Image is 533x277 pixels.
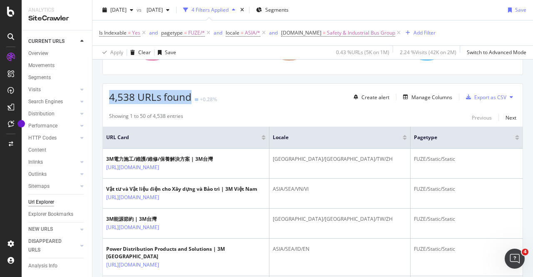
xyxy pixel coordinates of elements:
div: SiteCrawler [28,14,85,23]
img: Equal [195,98,198,101]
button: Add Filter [402,28,436,38]
div: 3M能源節約 | 3M台灣 [106,215,195,223]
button: [DATE] [143,3,173,17]
span: locale [226,29,239,36]
div: Vật tư và Vật liệu điện cho Xây dựng và Bảo trì | 3M Việt Nam [106,185,257,193]
span: 4,538 URLs found [109,90,192,104]
div: [GEOGRAPHIC_DATA]/[GEOGRAPHIC_DATA]/TW/ZH [273,215,407,223]
div: Performance [28,122,57,130]
div: Tooltip anchor [17,120,25,127]
div: 2.24 % Visits ( 42K on 2M ) [400,49,456,56]
div: ASIA/SEA/ID/EN [273,245,407,253]
div: Apply [110,49,123,56]
a: Distribution [28,110,78,118]
button: and [149,29,158,37]
div: Segments [28,73,51,82]
a: DISAPPEARED URLS [28,237,78,255]
a: [URL][DOMAIN_NAME] [106,223,159,232]
span: = [128,29,131,36]
span: Yes [132,27,140,39]
span: 2025 Jun. 22nd [143,6,163,13]
div: Movements [28,61,55,70]
div: Add Filter [413,29,436,36]
div: Create alert [361,94,389,101]
div: DISAPPEARED URLS [28,237,70,255]
div: Previous [472,114,492,121]
div: Analysis Info [28,262,57,270]
div: and [214,29,222,36]
div: NEW URLS [28,225,53,234]
button: 4 Filters Applied [180,3,239,17]
button: Export as CSV [463,90,506,104]
button: Next [506,112,516,122]
div: ASIA/SEA/VN/VI [273,185,407,193]
span: pagetype [414,134,503,141]
div: Save [165,49,176,56]
div: HTTP Codes [28,134,57,142]
a: Inlinks [28,158,78,167]
span: Is Indexable [99,29,127,36]
div: Outlinks [28,170,47,179]
div: Analytics [28,7,85,14]
span: ASIA/* [245,27,260,39]
span: 2025 Aug. 31st [110,6,127,13]
a: Analysis Info [28,262,86,270]
div: Save [515,6,526,13]
button: Apply [99,46,123,59]
div: Inlinks [28,158,43,167]
span: = [323,29,326,36]
button: Switch to Advanced Mode [463,46,526,59]
a: Sitemaps [28,182,78,191]
a: Segments [28,73,86,82]
div: Visits [28,85,41,94]
a: [URL][DOMAIN_NAME] [106,193,159,202]
div: 0.43 % URLs ( 5K on 1M ) [336,49,389,56]
a: Performance [28,122,78,130]
span: pagetype [161,29,183,36]
button: [DATE] [99,3,137,17]
a: [URL][DOMAIN_NAME] [106,261,159,269]
span: 4 [522,249,528,255]
div: +0.28% [200,96,217,103]
div: times [239,6,246,14]
button: Create alert [350,90,389,104]
div: Showing 1 to 50 of 4,538 entries [109,112,183,122]
div: CURRENT URLS [28,37,65,46]
a: Visits [28,85,78,94]
div: Next [506,114,516,121]
div: Overview [28,49,48,58]
span: [DOMAIN_NAME] [281,29,321,36]
a: Explorer Bookmarks [28,210,86,219]
div: Explorer Bookmarks [28,210,73,219]
span: Safety & Industrial Bus Group [327,27,395,39]
div: Sitemaps [28,182,50,191]
button: and [269,29,278,37]
div: FUZE/Static/Static [414,215,519,223]
a: HTTP Codes [28,134,78,142]
button: Save [505,3,526,17]
div: Switch to Advanced Mode [467,49,526,56]
div: and [149,29,158,36]
span: FUZE/* [188,27,205,39]
div: and [269,29,278,36]
a: Movements [28,61,86,70]
div: Clear [138,49,151,56]
button: Clear [127,46,151,59]
a: Url Explorer [28,198,86,207]
div: [GEOGRAPHIC_DATA]/[GEOGRAPHIC_DATA]/TW/ZH [273,155,407,163]
span: locale [273,134,390,141]
div: FUZE/Static/Static [414,245,519,253]
a: NEW URLS [28,225,78,234]
span: Segments [265,6,289,13]
span: URL Card [106,134,259,141]
span: = [184,29,187,36]
button: and [214,29,222,37]
div: 4 Filters Applied [192,6,229,13]
div: Url Explorer [28,198,54,207]
a: Content [28,146,86,155]
a: Search Engines [28,97,78,106]
iframe: Intercom live chat [505,249,525,269]
button: Save [154,46,176,59]
div: Search Engines [28,97,63,106]
button: Previous [472,112,492,122]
